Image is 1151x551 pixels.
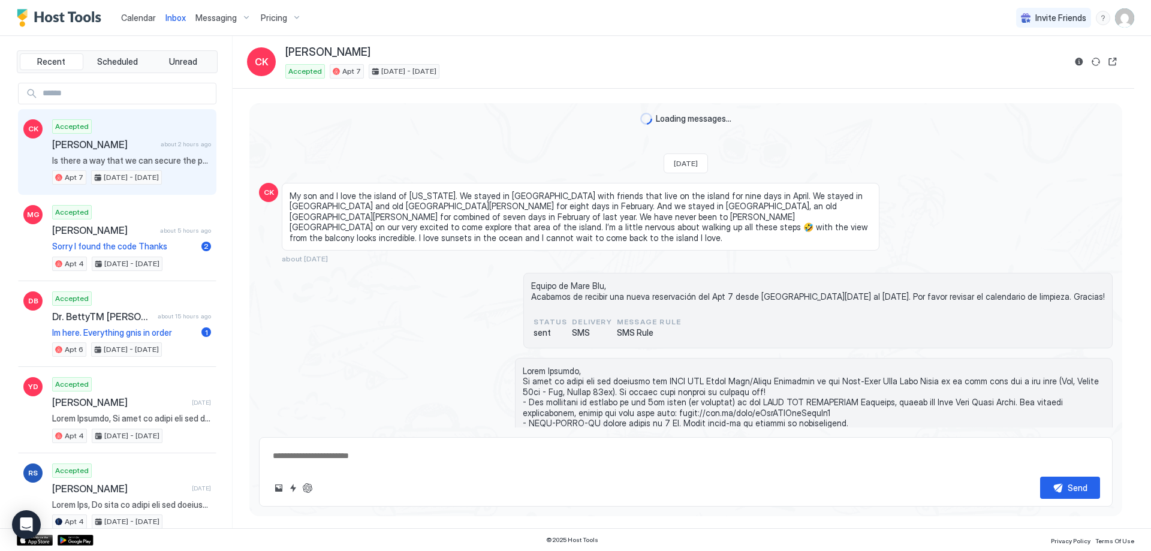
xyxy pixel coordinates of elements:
[1051,537,1090,544] span: Privacy Policy
[97,56,138,67] span: Scheduled
[104,430,159,441] span: [DATE] - [DATE]
[169,56,197,67] span: Unread
[52,413,211,424] span: Lorem Ipsumdo, Si amet co adipi eli sed doeiusmo tem INCI UTL Etdol Magn/Aliqu Enimadmin ve qui N...
[55,465,89,476] span: Accepted
[1095,537,1134,544] span: Terms Of Use
[656,113,731,124] span: Loading messages...
[52,311,153,323] span: Dr. BettyTM [PERSON_NAME]
[151,53,215,70] button: Unread
[65,172,83,183] span: Apt 7
[52,155,211,166] span: Is there a way that we can secure the porch furniture if it gets very windy? I don’t want anythin...
[17,9,107,27] a: Host Tools Logo
[1035,13,1086,23] span: Invite Friends
[531,281,1105,302] span: Equipo de Mare Blu, Acabamos de recibir una nueva reservación del Apt 7 desde [GEOGRAPHIC_DATA][D...
[65,516,84,527] span: Apt 4
[192,484,211,492] span: [DATE]
[52,241,197,252] span: Sorry I found the code Thanks
[65,344,83,355] span: Apt 6
[104,344,159,355] span: [DATE] - [DATE]
[104,172,159,183] span: [DATE] - [DATE]
[285,46,370,59] span: [PERSON_NAME]
[104,516,159,527] span: [DATE] - [DATE]
[121,11,156,24] a: Calendar
[290,191,872,243] span: My son and I love the island of [US_STATE]. We stayed in [GEOGRAPHIC_DATA] with friends that live...
[17,535,53,546] a: App Store
[1115,8,1134,28] div: User profile
[1068,481,1087,494] div: Send
[165,11,186,24] a: Inbox
[165,13,186,23] span: Inbox
[1096,11,1110,25] div: menu
[272,481,286,495] button: Upload image
[28,381,38,392] span: YD
[1105,55,1120,69] button: Open reservation
[192,399,211,407] span: [DATE]
[674,159,698,168] span: [DATE]
[1051,534,1090,546] a: Privacy Policy
[381,66,436,77] span: [DATE] - [DATE]
[1095,534,1134,546] a: Terms Of Use
[58,535,94,546] a: Google Play Store
[28,296,38,306] span: DB
[55,379,89,390] span: Accepted
[1072,55,1086,69] button: Reservation information
[12,510,41,539] div: Open Intercom Messenger
[20,53,83,70] button: Recent
[534,327,567,338] span: sent
[1040,477,1100,499] button: Send
[205,328,208,337] span: 1
[52,327,197,338] span: Im here. Everything gnis in order
[37,56,65,67] span: Recent
[86,53,149,70] button: Scheduled
[617,327,681,338] span: SMS Rule
[28,468,38,478] span: RS
[52,396,187,408] span: [PERSON_NAME]
[158,312,211,320] span: about 15 hours ago
[160,227,211,234] span: about 5 hours ago
[534,317,567,327] span: status
[161,140,211,148] span: about 2 hours ago
[104,258,159,269] span: [DATE] - [DATE]
[204,242,209,251] span: 2
[52,138,156,150] span: [PERSON_NAME]
[342,66,361,77] span: Apt 7
[52,224,155,236] span: [PERSON_NAME]
[38,83,216,104] input: Input Field
[286,481,300,495] button: Quick reply
[572,317,612,327] span: Delivery
[55,207,89,218] span: Accepted
[264,187,274,198] span: CK
[28,124,38,134] span: CK
[282,254,328,263] span: about [DATE]
[617,317,681,327] span: Message Rule
[55,121,89,132] span: Accepted
[261,13,287,23] span: Pricing
[65,258,84,269] span: Apt 4
[640,113,652,125] div: loading
[572,327,612,338] span: SMS
[195,13,237,23] span: Messaging
[288,66,322,77] span: Accepted
[65,430,84,441] span: Apt 4
[1089,55,1103,69] button: Sync reservation
[52,499,211,510] span: Lorem Ips, Do sita co adipi eli sed doeiusmo tem INCI UTL Etdol Magn/Aliqu Enimadmin ve qui Nost-...
[121,13,156,23] span: Calendar
[55,293,89,304] span: Accepted
[255,55,269,69] span: CK
[17,50,218,73] div: tab-group
[52,483,187,495] span: [PERSON_NAME]
[27,209,40,220] span: MG
[546,536,598,544] span: © 2025 Host Tools
[300,481,315,495] button: ChatGPT Auto Reply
